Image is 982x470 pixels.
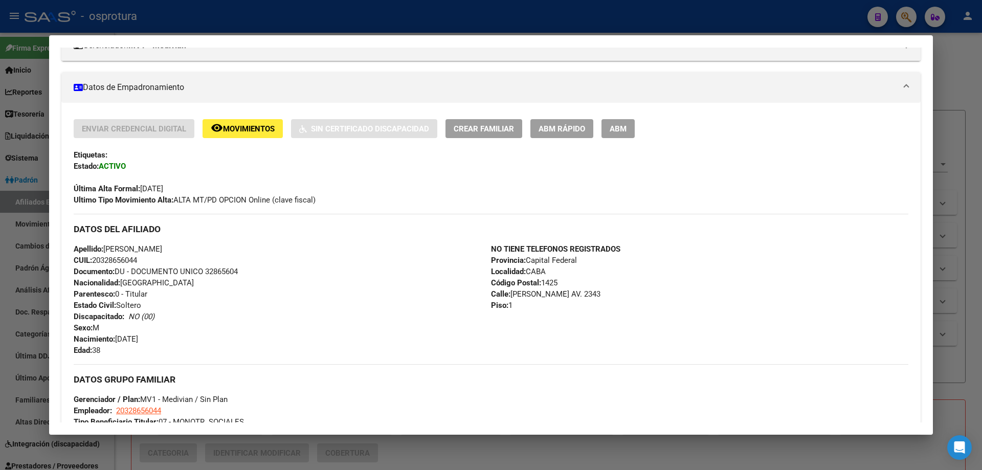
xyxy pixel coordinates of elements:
strong: Calle: [491,289,510,299]
span: [DATE] [74,184,163,193]
span: ALTA MT/PD OPCION Online (clave fiscal) [74,195,316,205]
strong: Código Postal: [491,278,541,287]
strong: Nacimiento: [74,334,115,344]
strong: Piso: [491,301,508,310]
h3: DATOS DEL AFILIADO [74,223,908,235]
span: [PERSON_NAME] AV. 2343 [491,289,600,299]
span: 1425 [491,278,557,287]
span: Capital Federal [491,256,577,265]
strong: NO TIENE TELEFONOS REGISTRADOS [491,244,620,254]
strong: Localidad: [491,267,526,276]
button: Enviar Credencial Digital [74,119,194,138]
span: MV1 - Medivian / Sin Plan [74,395,228,404]
button: ABM [601,119,635,138]
strong: Provincia: [491,256,526,265]
strong: Estado Civil: [74,301,116,310]
i: NO (00) [128,312,154,321]
span: [PERSON_NAME] [74,244,162,254]
div: Open Intercom Messenger [947,435,972,460]
strong: CUIL: [74,256,92,265]
strong: Última Alta Formal: [74,184,140,193]
strong: Estado: [74,162,99,171]
strong: Ultimo Tipo Movimiento Alta: [74,195,173,205]
span: Crear Familiar [454,124,514,133]
span: 20328656044 [116,406,161,415]
strong: Apellido: [74,244,103,254]
span: 38 [74,346,100,355]
button: Movimientos [203,119,283,138]
span: [GEOGRAPHIC_DATA] [74,278,194,287]
strong: Nacionalidad: [74,278,120,287]
span: ABM [610,124,627,133]
button: Crear Familiar [445,119,522,138]
mat-icon: remove_red_eye [211,122,223,134]
span: DU - DOCUMENTO UNICO 32865604 [74,267,238,276]
span: Sin Certificado Discapacidad [311,124,429,133]
strong: Tipo Beneficiario Titular: [74,417,159,427]
span: 0 - Titular [74,289,147,299]
strong: Documento: [74,267,115,276]
span: 07 - MONOTR. SOCIALES [74,417,244,427]
span: 20328656044 [74,256,137,265]
span: 1 [491,301,512,310]
span: [DATE] [74,334,138,344]
strong: Edad: [74,346,92,355]
span: Enviar Credencial Digital [82,124,186,133]
button: Sin Certificado Discapacidad [291,119,437,138]
strong: Sexo: [74,323,93,332]
strong: Empleador: [74,406,112,415]
button: ABM Rápido [530,119,593,138]
span: ABM Rápido [539,124,585,133]
span: CABA [491,267,546,276]
span: Movimientos [223,124,275,133]
span: Soltero [74,301,141,310]
strong: Parentesco: [74,289,115,299]
mat-expansion-panel-header: Datos de Empadronamiento [61,72,921,103]
strong: Etiquetas: [74,150,107,160]
strong: Gerenciador / Plan: [74,395,140,404]
strong: ACTIVO [99,162,126,171]
mat-panel-title: Datos de Empadronamiento [74,81,896,94]
h3: DATOS GRUPO FAMILIAR [74,374,908,385]
span: M [74,323,99,332]
strong: Discapacitado: [74,312,124,321]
